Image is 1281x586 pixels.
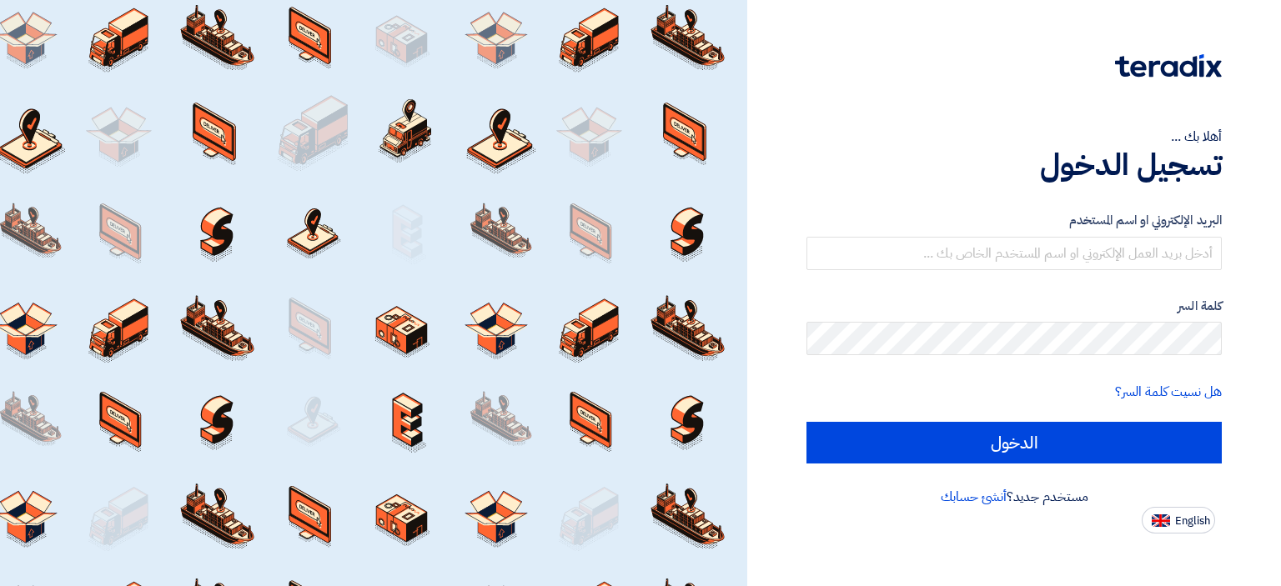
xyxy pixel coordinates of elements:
[1115,382,1222,402] a: هل نسيت كلمة السر؟
[1175,515,1210,527] span: English
[806,237,1222,270] input: أدخل بريد العمل الإلكتروني او اسم المستخدم الخاص بك ...
[806,147,1222,183] h1: تسجيل الدخول
[1152,514,1170,527] img: en-US.png
[806,211,1222,230] label: البريد الإلكتروني او اسم المستخدم
[1142,507,1215,533] button: English
[806,127,1222,147] div: أهلا بك ...
[1115,54,1222,78] img: Teradix logo
[941,487,1007,507] a: أنشئ حسابك
[806,297,1222,316] label: كلمة السر
[806,422,1222,463] input: الدخول
[806,487,1222,507] div: مستخدم جديد؟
